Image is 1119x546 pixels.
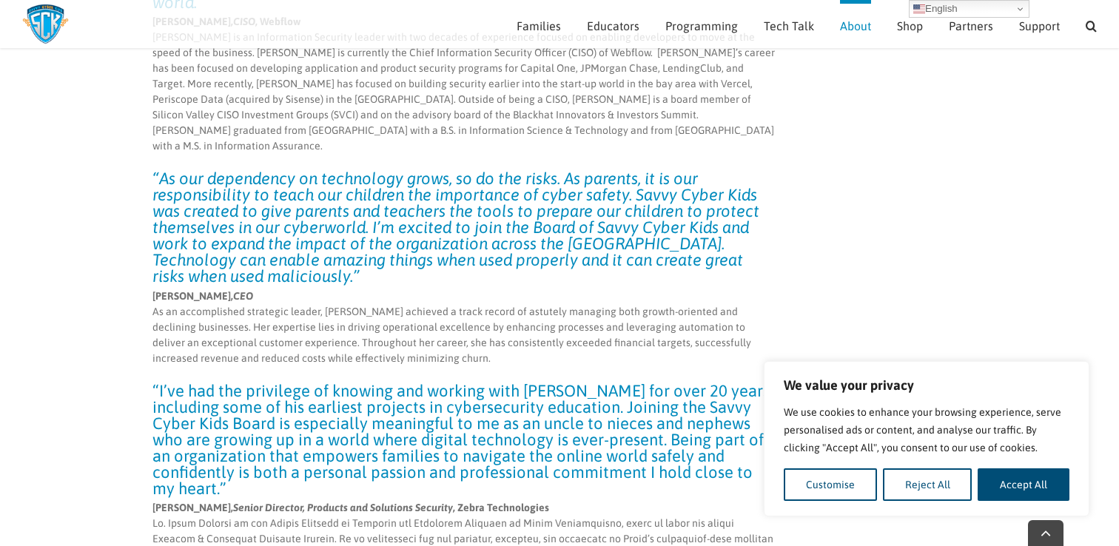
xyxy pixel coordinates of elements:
span: Families [517,20,561,32]
button: Accept All [978,468,1069,501]
em: CEO [233,290,253,302]
strong: [PERSON_NAME], , Zebra Technologies [152,502,549,513]
span: Shop [897,20,923,32]
span: Programming [665,20,738,32]
button: Customise [784,468,877,501]
img: Savvy Cyber Kids Logo [22,4,69,44]
h3: “I’ve had the privilege of knowing and working with [PERSON_NAME] for over 20 years, including so... [152,382,778,496]
span: Educators [587,20,639,32]
span: About [840,20,871,32]
em: Senior Director, Products and Solutions Security [233,502,453,513]
p: [PERSON_NAME] is an Information Security leader with two decades of experience focused on enablin... [152,14,778,154]
button: Reject All [883,468,972,501]
span: Partners [949,20,993,32]
p: We value your privacy [784,377,1069,394]
img: en [913,3,925,15]
span: Support [1019,20,1060,32]
span: As an accomplished strategic leader, [PERSON_NAME] achieved a track record of astutely managing b... [152,290,751,364]
span: Tech Talk [764,20,814,32]
p: We use cookies to enhance your browsing experience, serve personalised ads or content, and analys... [784,403,1069,456]
em: “As our dependency on technology grows, so do the risks. As parents, it is our responsibility to ... [152,169,759,286]
strong: [PERSON_NAME], [152,290,233,302]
